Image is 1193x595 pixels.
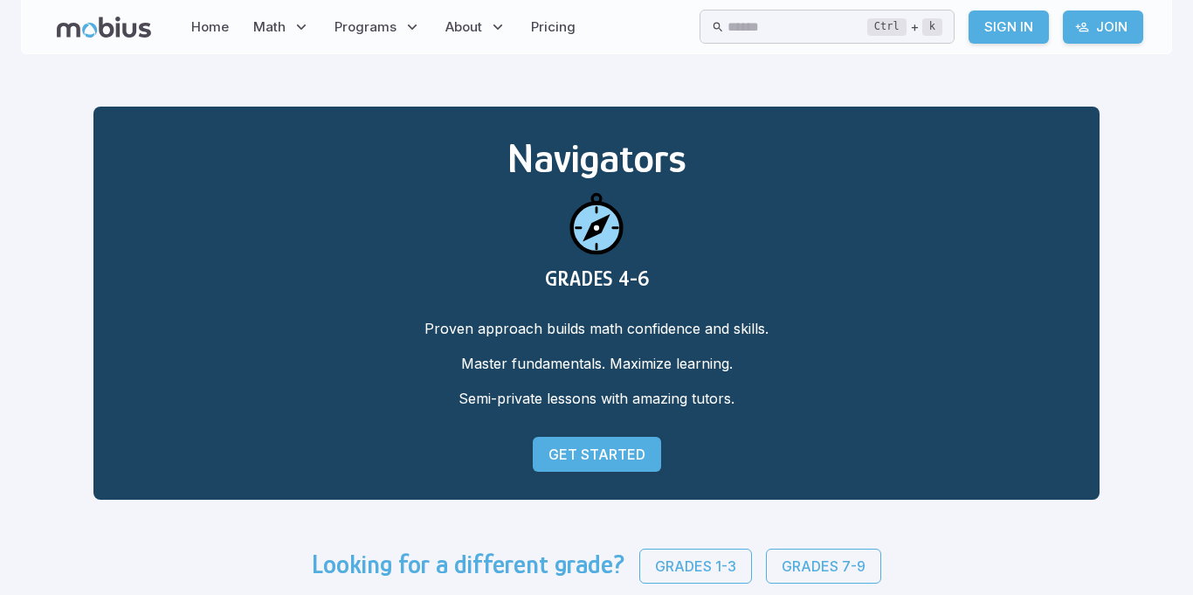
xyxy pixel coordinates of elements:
[969,10,1049,44] a: Sign In
[533,437,661,472] a: Get Started
[121,135,1072,182] h2: Navigators
[121,266,1072,290] h3: GRADES 4-6
[312,549,625,584] h3: Looking for a different grade?
[334,17,397,37] span: Programs
[655,556,736,577] p: Grades 1-3
[121,388,1072,409] p: Semi-private lessons with amazing tutors.
[121,318,1072,339] p: Proven approach builds math confidence and skills.
[766,549,881,584] a: Grades 7-9
[555,182,638,266] img: navigators icon
[922,18,942,36] kbd: k
[253,17,286,37] span: Math
[121,353,1072,374] p: Master fundamentals. Maximize learning.
[526,7,581,47] a: Pricing
[548,444,645,465] p: Get Started
[445,17,482,37] span: About
[782,556,865,577] p: Grades 7-9
[867,17,942,38] div: +
[186,7,234,47] a: Home
[1063,10,1143,44] a: Join
[867,18,907,36] kbd: Ctrl
[639,549,752,584] a: Grades 1-3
